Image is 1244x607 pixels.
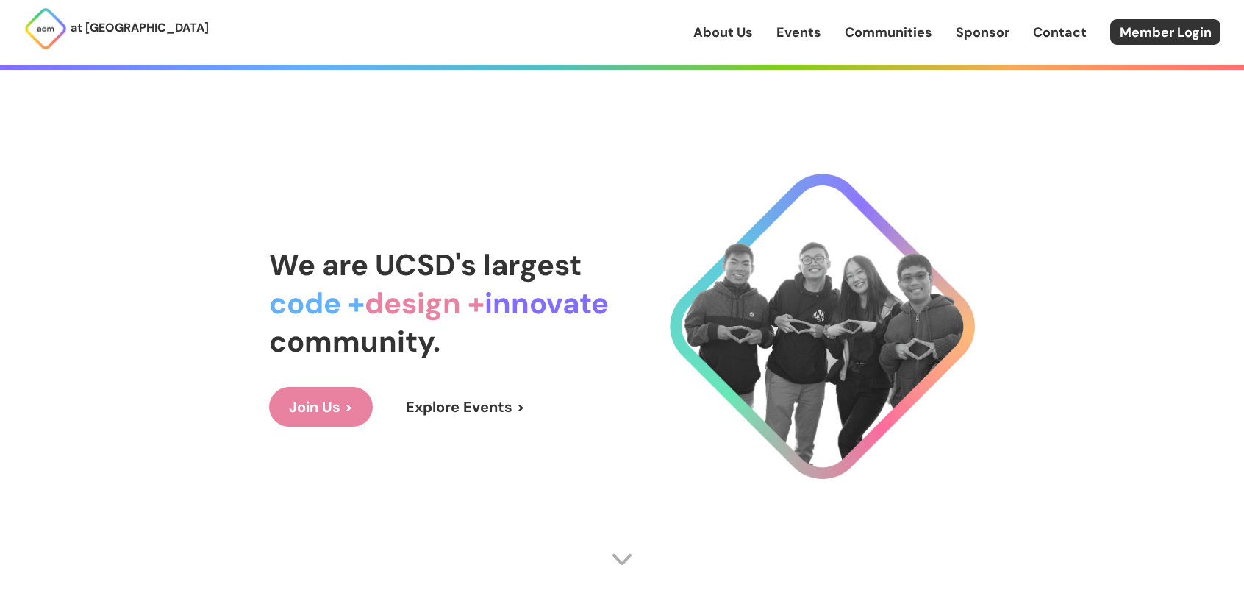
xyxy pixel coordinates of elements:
a: About Us [693,23,753,42]
a: Events [776,23,821,42]
span: We are UCSD's largest [269,246,582,284]
a: Join Us > [269,387,373,427]
a: Sponsor [956,23,1009,42]
a: Communities [845,23,932,42]
span: innovate [485,284,609,322]
img: Cool Logo [670,174,975,479]
a: Contact [1033,23,1087,42]
a: Explore Events > [386,387,545,427]
span: design + [365,284,485,322]
a: Member Login [1110,19,1220,45]
img: Scroll Arrow [611,548,633,570]
a: at [GEOGRAPHIC_DATA] [24,7,209,51]
img: ACM Logo [24,7,68,51]
span: community. [269,322,440,361]
p: at [GEOGRAPHIC_DATA] [71,18,209,38]
span: code + [269,284,365,322]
